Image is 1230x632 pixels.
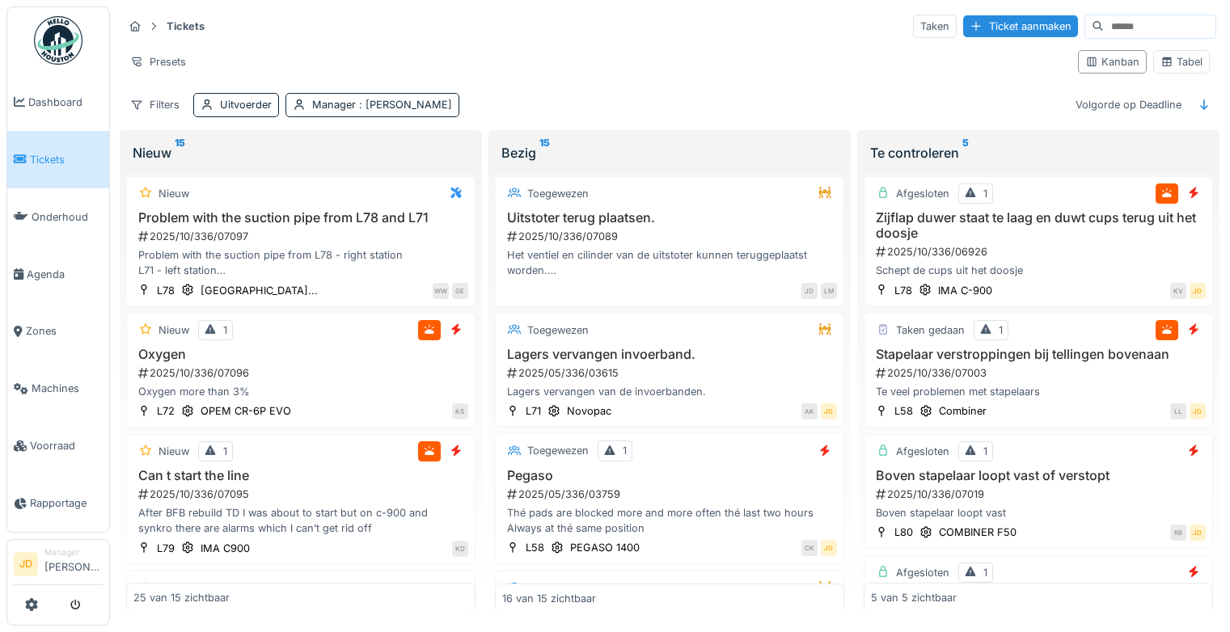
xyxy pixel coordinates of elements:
[502,347,837,362] h3: Lagers vervangen invoerband.
[1190,283,1206,299] div: JD
[159,322,189,338] div: Nieuw
[7,360,109,418] a: Machines
[502,210,837,225] h3: Uitstoter terug plaatsen.
[433,283,449,299] div: WW
[7,474,109,532] a: Rapportage
[220,97,272,112] div: Uitvoerder
[567,403,611,419] div: Novopac
[874,365,1206,381] div: 2025/10/336/07003
[157,403,175,419] div: L72
[983,565,987,580] div: 1
[452,283,468,299] div: GE
[30,438,103,453] span: Voorraad
[1170,283,1186,299] div: KV
[963,15,1078,37] div: Ticket aanmaken
[27,267,103,282] span: Agenda
[30,495,103,511] span: Rapportage
[502,384,837,399] div: Lagers vervangen van de invoerbanden.
[526,403,541,419] div: L71
[502,505,837,536] div: Thé pads are blocked more and more often thé last two hours Always at thé same position
[312,97,452,112] div: Manager
[159,580,189,596] div: Nieuw
[133,210,468,225] h3: Problem with the suction pipe from L78 and L71
[939,525,1017,540] div: COMBINER F50
[874,244,1206,259] div: 2025/10/336/06926
[871,263,1206,278] div: Schept de cups uit het doosje
[32,209,103,225] span: Onderhoud
[871,347,1206,362] h3: Stapelaar verstroppingen bij tellingen bovenaan
[356,99,452,111] span: : [PERSON_NAME]
[821,283,837,299] div: LM
[1160,54,1203,70] div: Tabel
[962,143,969,162] sup: 5
[14,552,38,576] li: JD
[223,444,227,459] div: 1
[527,322,589,338] div: Toegewezen
[7,188,109,246] a: Onderhoud
[821,403,837,419] div: JD
[505,365,837,381] div: 2025/05/336/03615
[7,131,109,188] a: Tickets
[452,541,468,557] div: KD
[123,93,187,116] div: Filters
[1170,525,1186,541] div: RB
[501,143,838,162] div: Bezig
[133,590,230,605] div: 25 van 15 zichtbaar
[874,487,1206,502] div: 2025/10/336/07019
[1068,93,1189,116] div: Volgorde op Deadline
[133,468,468,483] h3: Can t start the line
[871,210,1206,241] h3: Zijflap duwer staat te laag en duwt cups terug uit het doosje
[896,565,949,580] div: Afgesloten
[7,246,109,303] a: Agenda
[539,143,550,162] sup: 15
[821,540,837,556] div: JD
[34,16,82,65] img: Badge_color-CXgf-gQk.svg
[28,95,103,110] span: Dashboard
[32,381,103,396] span: Machines
[7,417,109,474] a: Voorraad
[1085,54,1139,70] div: Kanban
[44,546,103,558] div: Manager
[175,143,185,162] sup: 15
[1190,525,1206,541] div: JD
[14,546,103,585] a: JD Manager[PERSON_NAME]
[896,444,949,459] div: Afgesloten
[159,186,189,201] div: Nieuw
[999,322,1003,338] div: 1
[938,283,992,298] div: IMA C-900
[44,546,103,581] li: [PERSON_NAME]
[623,443,627,458] div: 1
[870,143,1207,162] div: Te controleren
[913,15,957,38] div: Taken
[527,443,589,458] div: Toegewezen
[452,403,468,419] div: KS
[801,540,818,556] div: CK
[983,444,987,459] div: 1
[137,365,468,381] div: 2025/10/336/07096
[505,487,837,502] div: 2025/05/336/03759
[1170,403,1186,419] div: LL
[502,247,837,278] div: Het ventiel en cilinder van de uitstoter kunnen teruggeplaatst worden. Link nieuwe cilinder =>[UR...
[894,403,913,419] div: L58
[526,540,544,555] div: L58
[160,19,211,34] strong: Tickets
[26,323,103,339] span: Zones
[527,186,589,201] div: Toegewezen
[871,468,1206,483] h3: Boven stapelaar loopt vast of verstopt
[505,229,837,244] div: 2025/10/336/07089
[527,580,589,596] div: Toegewezen
[201,541,250,556] div: IMA C900
[157,541,175,556] div: L79
[133,384,468,399] div: Oxygen more than 3%
[133,505,468,536] div: After BFB rebuild TD I was about to start but on c-900 and synkro there are alarms which I can’t ...
[157,283,175,298] div: L78
[133,247,468,278] div: Problem with the suction pipe from L78 - right station L71 - left station When the Bigbag is almo...
[894,283,912,298] div: L78
[7,303,109,360] a: Zones
[137,487,468,502] div: 2025/10/336/07095
[30,152,103,167] span: Tickets
[801,283,818,299] div: JD
[123,50,193,74] div: Presets
[7,74,109,131] a: Dashboard
[137,229,468,244] div: 2025/10/336/07097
